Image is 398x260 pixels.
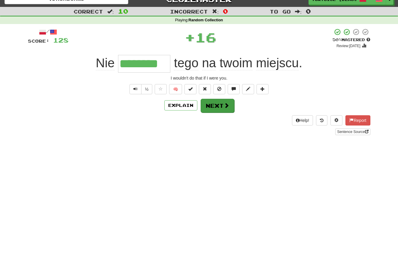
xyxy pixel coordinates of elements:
[128,84,153,94] div: Text-to-speech controls
[333,37,370,43] div: Mastered
[295,9,302,14] span: :
[257,84,269,94] button: Add to collection (alt+a)
[270,8,291,14] span: To go
[169,84,182,94] button: 🧠
[185,28,195,46] span: +
[189,18,223,22] strong: Random Collection
[212,9,219,14] span: :
[164,100,197,110] button: Explain
[199,84,211,94] button: Reset to 0% Mastered (alt+r)
[213,84,225,94] button: Ignore sentence (alt+i)
[28,75,370,81] div: I wouldn't do that if I were you.
[170,56,302,70] span: .
[28,38,50,44] span: Score:
[53,36,68,44] span: 128
[202,56,216,70] span: na
[74,8,103,14] span: Correct
[170,8,208,14] span: Incorrect
[174,56,199,70] span: tego
[256,56,299,70] span: miejscu
[195,30,216,45] span: 16
[107,9,114,14] span: :
[316,115,327,125] button: Round history (alt+y)
[141,84,153,94] button: ½
[96,56,115,70] span: Nie
[228,84,240,94] button: Discuss sentence (alt+u)
[118,8,128,15] span: 10
[220,56,253,70] span: twoim
[155,84,167,94] button: Favorite sentence (alt+f)
[306,8,311,15] span: 0
[201,99,234,113] button: Next
[292,115,313,125] button: Help!
[336,44,360,48] small: Review: [DATE]
[345,115,370,125] button: Report
[333,37,342,42] span: 50 %
[242,84,254,94] button: Edit sentence (alt+d)
[129,84,141,94] button: Play sentence audio (ctl+space)
[184,84,196,94] button: Set this sentence to 100% Mastered (alt+m)
[28,28,68,36] div: /
[335,128,370,135] a: Sentence Source
[223,8,228,15] span: 0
